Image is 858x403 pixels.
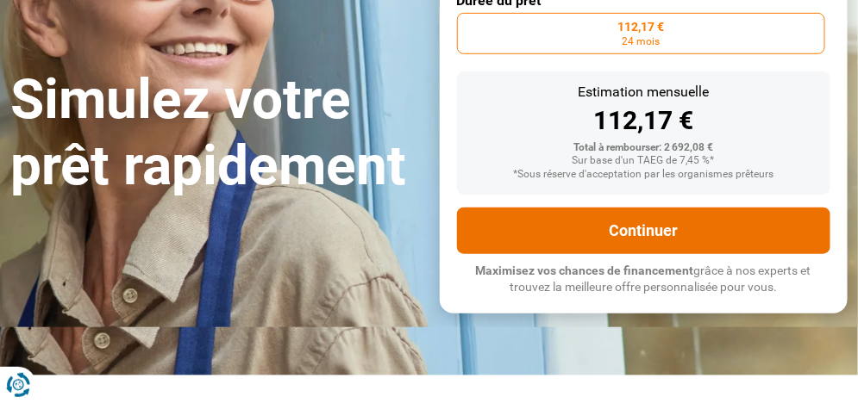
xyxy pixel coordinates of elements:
[471,85,817,99] div: Estimation mensuelle
[476,263,694,277] span: Maximisez vos chances de financement
[471,108,817,133] div: 112,17 €
[471,155,817,167] div: Sur base d'un TAEG de 7,45 %*
[471,169,817,181] div: *Sous réserve d'acceptation par les organismes prêteurs
[10,67,419,200] h1: Simulez votre prêt rapidement
[457,208,831,254] button: Continuer
[617,21,664,33] span: 112,17 €
[471,142,817,154] div: Total à rembourser: 2 692,08 €
[622,36,660,46] span: 24 mois
[457,263,831,296] p: grâce à nos experts et trouvez la meilleure offre personnalisée pour vous.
